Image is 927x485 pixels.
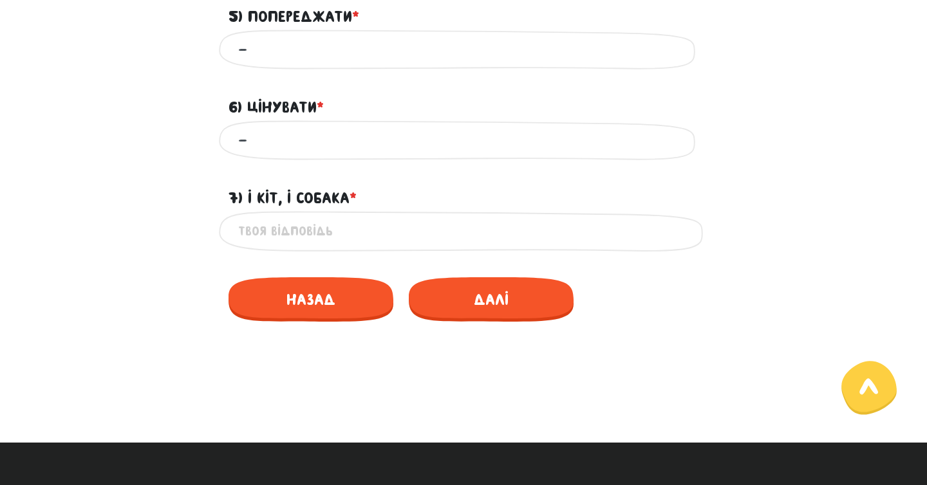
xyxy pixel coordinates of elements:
[238,217,689,246] input: Твоя відповідь
[229,5,359,29] label: 5) Попереджати
[229,95,324,120] label: 6) Цінувати
[409,277,574,322] span: Далі
[229,186,357,210] label: 7) І кіт, і собака
[238,35,689,64] input: Твоя відповідь
[229,277,393,322] span: Назад
[238,126,689,155] input: Твоя відповідь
